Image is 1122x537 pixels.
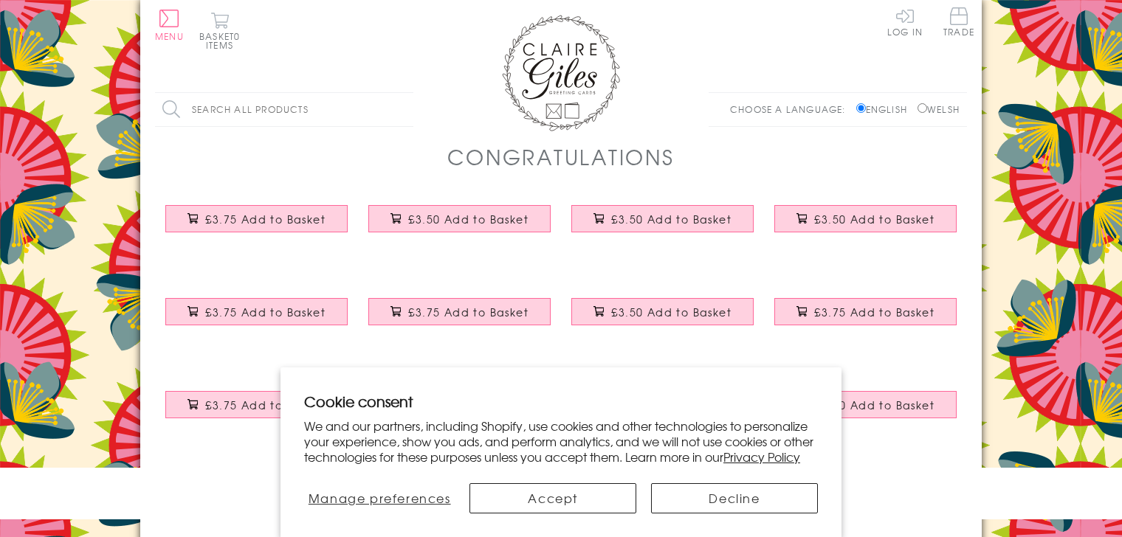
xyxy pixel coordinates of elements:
[408,212,529,226] span: £3.50 Add to Basket
[918,103,960,116] label: Welsh
[205,305,326,319] span: £3.75 Add to Basket
[358,287,561,350] a: New Job Congratulations Card, 9-5 Dolly, Embellished with colourful pompoms £3.75 Add to Basket
[205,212,326,226] span: £3.75 Add to Basket
[155,380,358,443] a: Exam Congratulations Card, Top Banana, Embellished with a colourful tassel £3.75 Add to Basket
[561,287,764,350] a: Congratulations Graduation Card, Embellished with a padded star £3.50 Add to Basket
[856,103,866,113] input: English
[309,489,451,507] span: Manage preferences
[943,7,974,39] a: Trade
[774,298,957,325] button: £3.75 Add to Basket
[774,205,957,232] button: £3.50 Add to Basket
[165,298,348,325] button: £3.75 Add to Basket
[814,305,935,319] span: £3.75 Add to Basket
[205,398,326,412] span: £3.75 Add to Basket
[469,483,636,513] button: Accept
[155,10,184,41] button: Menu
[918,103,927,113] input: Welsh
[399,93,413,126] input: Search
[502,15,620,131] img: Claire Giles Greetings Cards
[304,391,818,412] h2: Cookie consent
[447,142,674,172] h1: Congratulations
[571,298,754,325] button: £3.50 Add to Basket
[571,205,754,232] button: £3.50 Add to Basket
[764,380,967,443] a: Congratulations and Good Luck Card, Pink Stars, enjoy your Retirement £3.50 Add to Basket
[764,194,967,257] a: Congratulations Card, Blue Stars, Embellished with a padded star £3.50 Add to Basket
[155,287,358,350] a: Congratulations and Good Luck Card, Off to Uni, Embellished with pompoms £3.75 Add to Basket
[368,298,551,325] button: £3.75 Add to Basket
[165,391,348,418] button: £3.75 Add to Basket
[887,7,923,36] a: Log In
[814,212,935,226] span: £3.50 Add to Basket
[723,448,800,465] a: Privacy Policy
[611,305,732,319] span: £3.50 Add to Basket
[561,194,764,257] a: Congratulations Card, Pink Stars, Embellished with a padded star £3.50 Add to Basket
[199,12,240,49] button: Basket0 items
[611,212,732,226] span: £3.50 Add to Basket
[651,483,818,513] button: Decline
[155,30,184,43] span: Menu
[730,103,853,116] p: Choose a language:
[206,30,240,52] span: 0 items
[943,7,974,36] span: Trade
[155,93,413,126] input: Search all products
[304,418,818,464] p: We and our partners, including Shopify, use cookies and other technologies to personalize your ex...
[814,398,935,412] span: £3.50 Add to Basket
[155,194,358,257] a: Congratulations National Exam Results Card, Star, Embellished with pompoms £3.75 Add to Basket
[304,483,455,513] button: Manage preferences
[408,305,529,319] span: £3.75 Add to Basket
[368,205,551,232] button: £3.50 Add to Basket
[774,391,957,418] button: £3.50 Add to Basket
[856,103,915,116] label: English
[358,194,561,257] a: Congratulations Card, exam results, Embellished with a padded star £3.50 Add to Basket
[764,287,967,350] a: Exam Congratulations Card, Star, fantastic results, Embellished with pompoms £3.75 Add to Basket
[165,205,348,232] button: £3.75 Add to Basket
